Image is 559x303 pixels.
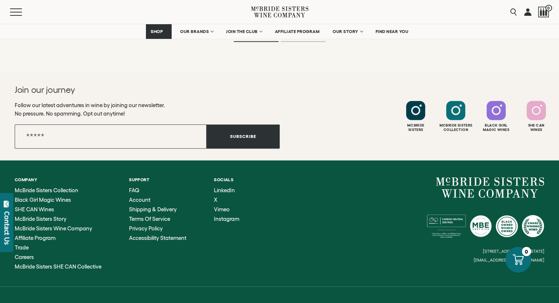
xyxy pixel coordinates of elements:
a: Instagram [214,216,239,222]
a: X [214,197,239,203]
a: Trade [15,245,101,251]
span: OUR BRANDS [180,29,209,34]
span: Account [129,197,150,203]
span: AFFILIATE PROGRAM [275,29,320,34]
a: OUR BRANDS [175,24,218,39]
button: Mobile Menu Trigger [10,8,36,16]
li: Page dot 2 [281,41,326,42]
h2: Join our journey [15,84,253,96]
span: FIND NEAR YOU [376,29,409,34]
a: Affiliate Program [15,235,101,241]
a: McBride Sisters SHE CAN Collective [15,264,101,270]
a: OUR STORY [328,24,367,39]
a: Terms of Service [129,216,186,222]
small: [STREET_ADDRESS][US_STATE] [483,249,544,253]
button: Subscribe [207,124,280,149]
a: Black Girl Magic Wines [15,197,101,203]
span: Trade [15,244,29,251]
div: Contact Us [3,211,11,245]
div: 0 [522,247,531,256]
span: 0 [545,5,552,11]
span: FAQ [129,187,139,193]
a: SHOP [146,24,172,39]
span: Careers [15,254,34,260]
a: JOIN THE CLUB [221,24,266,39]
span: SHE CAN Wines [15,206,54,212]
span: Privacy Policy [129,225,163,231]
span: Terms of Service [129,216,170,222]
a: Vimeo [214,207,239,212]
a: FIND NEAR YOU [371,24,413,39]
a: Privacy Policy [129,226,186,231]
span: McBride Sisters Wine Company [15,225,92,231]
span: LinkedIn [214,187,235,193]
a: Follow Black Girl Magic Wines on Instagram Black GirlMagic Wines [477,101,515,132]
span: McBride Sisters Collection [15,187,78,193]
span: JOIN THE CLUB [226,29,258,34]
small: [EMAIL_ADDRESS][DOMAIN_NAME] [474,258,544,263]
input: Email [15,124,207,149]
div: Mcbride Sisters [397,123,435,132]
div: Mcbride Sisters Collection [437,123,475,132]
a: Accessibility Statement [129,235,186,241]
span: Vimeo [214,206,230,212]
a: SHE CAN Wines [15,207,101,212]
a: Follow McBride Sisters on Instagram McbrideSisters [397,101,435,132]
span: Black Girl Magic Wines [15,197,71,203]
div: She Can Wines [517,123,555,132]
span: X [214,197,217,203]
a: LinkedIn [214,187,239,193]
li: Page dot 1 [234,41,279,42]
span: Affiliate Program [15,235,55,241]
a: Careers [15,254,101,260]
p: Follow our latest adventures in wine by joining our newsletter. No pressure. No spamming. Opt out... [15,101,280,118]
a: FAQ [129,187,186,193]
span: Shipping & Delivery [129,206,177,212]
a: Follow SHE CAN Wines on Instagram She CanWines [517,101,555,132]
div: Black Girl Magic Wines [477,123,515,132]
a: Follow McBride Sisters Collection on Instagram Mcbride SistersCollection [437,101,475,132]
span: McBride Sisters Story [15,216,67,222]
span: OUR STORY [333,29,358,34]
a: McBride Sisters Wine Company [436,177,544,198]
span: SHOP [151,29,163,34]
a: AFFILIATE PROGRAM [270,24,325,39]
a: McBride Sisters Story [15,216,101,222]
a: Account [129,197,186,203]
a: McBride Sisters Wine Company [15,226,101,231]
a: Shipping & Delivery [129,207,186,212]
a: McBride Sisters Collection [15,187,101,193]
